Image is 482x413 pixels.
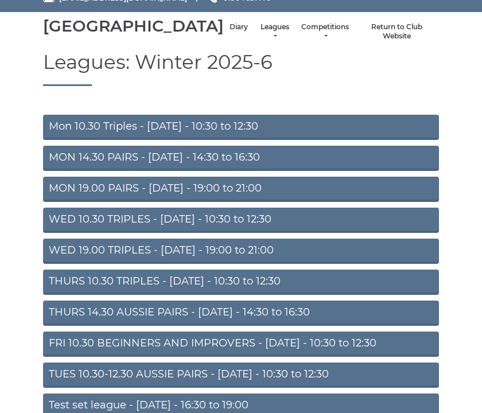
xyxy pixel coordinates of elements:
a: FRI 10.30 BEGINNERS AND IMPROVERS - [DATE] - 10:30 to 12:30 [43,332,439,357]
a: Leagues [259,22,290,41]
a: WED 19.00 TRIPLES - [DATE] - 19:00 to 21:00 [43,239,439,264]
a: MON 19.00 PAIRS - [DATE] - 19:00 to 21:00 [43,177,439,202]
a: THURS 10.30 TRIPLES - [DATE] - 10:30 to 12:30 [43,270,439,295]
a: THURS 14.30 AUSSIE PAIRS - [DATE] - 14:30 to 16:30 [43,301,439,326]
a: WED 10.30 TRIPLES - [DATE] - 10:30 to 12:30 [43,208,439,233]
a: MON 14.30 PAIRS - [DATE] - 14:30 to 16:30 [43,146,439,171]
a: Diary [230,22,248,32]
a: TUES 10.30-12.30 AUSSIE PAIRS - [DATE] - 10:30 to 12:30 [43,363,439,388]
a: Return to Club Website [360,22,433,41]
a: Mon 10.30 Triples - [DATE] - 10:30 to 12:30 [43,115,439,140]
a: Competitions [301,22,349,41]
div: [GEOGRAPHIC_DATA] [43,17,224,35]
h1: Leagues: Winter 2025-6 [43,52,439,86]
